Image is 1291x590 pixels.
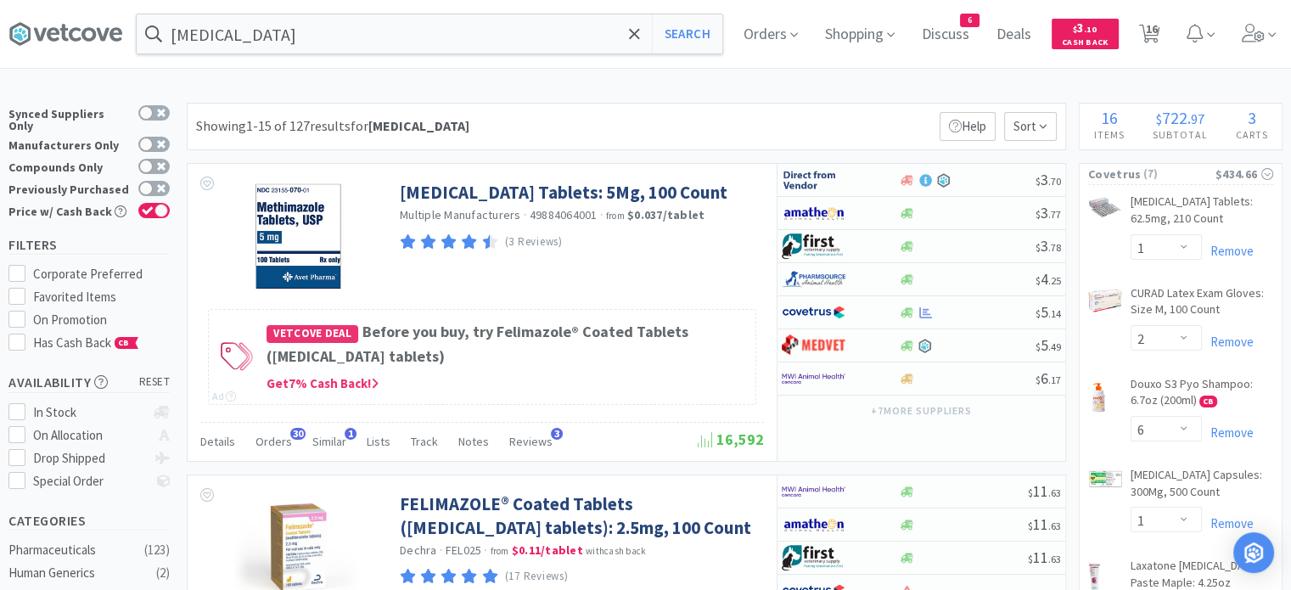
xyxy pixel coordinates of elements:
[8,137,130,151] div: Manufacturers Only
[1162,107,1187,128] span: 722
[1048,208,1061,221] span: . 77
[1036,269,1061,289] span: 4
[8,105,130,132] div: Synced Suppliers Only
[1202,334,1254,350] a: Remove
[446,542,482,558] span: FEL025
[440,542,443,558] span: ·
[33,425,146,446] div: On Allocation
[505,233,563,251] p: (3 Reviews)
[8,373,170,392] h5: Availability
[782,267,845,292] img: 7915dbd3f8974342a4dc3feb8efc1740_58.png
[1073,24,1077,35] span: $
[144,540,170,560] div: ( 123 )
[782,512,845,537] img: 3331a67d23dc422aa21b1ec98afbf632_11.png
[509,434,553,449] span: Reviews
[33,448,146,469] div: Drop Shipped
[1048,374,1061,386] span: . 17
[345,428,356,440] span: 1
[1036,307,1041,320] span: $
[200,434,235,449] span: Details
[1156,110,1162,127] span: $
[1088,470,1122,488] img: 5d8ad1b24965416abf37dbe9bff08630_792124.png
[1028,481,1061,501] span: 11
[1036,340,1041,353] span: $
[1062,38,1109,49] span: Cash Back
[1052,11,1119,57] a: $3.10Cash Back
[8,235,170,255] h5: Filters
[1131,467,1273,507] a: [MEDICAL_DATA] Capsules: 300Mg, 500 Count
[782,545,845,570] img: 67d67680309e4a0bb49a5ff0391dcc42_6.png
[1004,112,1057,141] span: Sort
[782,233,845,259] img: 67d67680309e4a0bb49a5ff0391dcc42_6.png
[411,434,438,449] span: Track
[1088,379,1109,413] img: 0672c5f8764042648eb63ac31b5a8553_404042.png
[524,207,527,222] span: ·
[8,181,130,195] div: Previously Purchased
[1215,165,1273,183] div: $434.66
[1088,289,1122,313] img: 90c3204fc8464a39826656c055446053_380207.png
[1141,166,1215,183] span: ( 7 )
[1202,515,1254,531] a: Remove
[940,112,996,141] p: Help
[1028,553,1033,565] span: $
[1048,175,1061,188] span: . 70
[33,264,171,284] div: Corporate Preferred
[1036,208,1041,221] span: $
[1028,486,1033,499] span: $
[1048,307,1061,320] span: . 14
[196,115,469,138] div: Showing 1-15 of 127 results
[782,300,845,325] img: 77fca1acd8b6420a9015268ca798ef17_1.png
[1200,396,1216,407] span: CB
[586,545,646,557] span: with cash back
[782,479,845,504] img: f6b2451649754179b5b4e0c70c3f7cb0_2.png
[1132,29,1167,44] a: 16
[1036,236,1061,256] span: 3
[33,471,146,492] div: Special Order
[400,207,521,222] a: Multiple Manufacturers
[1048,340,1061,353] span: . 49
[1073,20,1097,36] span: 3
[1202,424,1254,441] a: Remove
[1036,203,1061,222] span: 3
[512,542,583,558] strong: $0.11 / tablet
[782,333,845,358] img: bdd3c0f4347043b9a893056ed883a29a_120.png
[862,399,980,423] button: +7more suppliers
[137,14,722,53] input: Search by item, sku, manufacturer, ingredient, size...
[1131,194,1273,233] a: [MEDICAL_DATA] Tablets: 62.5mg, 210 Count
[115,338,132,348] span: CB
[1028,548,1061,567] span: 11
[1088,197,1122,218] img: 099c5528528a4af689ff2dd837d78df9_451223.png
[1036,170,1061,189] span: 3
[1048,553,1061,565] span: . 63
[267,375,379,391] span: Get 7 % Cash Back!
[33,402,146,423] div: In Stock
[8,511,170,531] h5: Categories
[1191,110,1204,127] span: 97
[484,542,487,558] span: ·
[652,14,722,53] button: Search
[351,117,469,134] span: for
[8,540,146,560] div: Pharmaceuticals
[1048,274,1061,287] span: . 25
[139,374,171,391] span: reset
[782,200,845,226] img: 3331a67d23dc422aa21b1ec98afbf632_11.png
[1036,302,1061,322] span: 5
[915,27,976,42] a: Discuss6
[33,287,171,307] div: Favorited Items
[606,210,625,222] span: from
[267,320,747,369] h4: Before you buy, try Felimazole® Coated Tablets ([MEDICAL_DATA] tablets)
[1036,274,1041,287] span: $
[290,428,306,440] span: 30
[961,14,979,26] span: 6
[1233,532,1274,573] div: Open Intercom Messenger
[990,27,1038,42] a: Deals
[1138,126,1221,143] h4: Subtotal
[8,203,130,217] div: Price w/ Cash Back
[1028,520,1033,532] span: $
[267,325,358,343] span: Vetcove Deal
[698,430,764,449] span: 16,592
[1048,520,1061,532] span: . 63
[252,181,344,291] img: abff48ceaef34d9fbb34c4915f8f53ff_299049.png
[1101,107,1118,128] span: 16
[1131,285,1273,325] a: CURAD Latex Exam Gloves: Size M, 100 Count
